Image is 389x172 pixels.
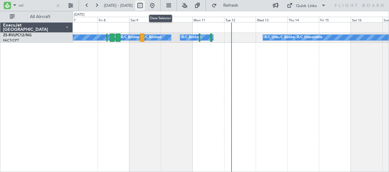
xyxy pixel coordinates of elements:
[3,38,19,43] a: FACT/CPT
[74,12,84,17] div: [DATE]
[104,3,133,8] span: [DATE] - [DATE]
[182,33,201,42] div: A/C Booked
[296,3,317,9] div: Quick Links
[16,15,65,19] span: All Aircraft
[142,33,161,42] div: A/C Booked
[265,33,290,42] div: A/C Unavailable
[351,17,382,22] div: Sat 16
[224,17,256,22] div: Tue 12
[3,34,31,37] a: ZS-RVLPC12/NG
[192,17,224,22] div: Mon 11
[98,17,129,22] div: Fri 8
[287,17,319,22] div: Thu 14
[121,33,140,42] div: A/C Booked
[319,17,350,22] div: Fri 15
[66,17,98,22] div: Thu 7
[3,34,15,37] span: ZS-RVL
[256,17,287,22] div: Wed 13
[284,1,329,10] button: Quick Links
[277,33,296,42] div: A/C Booked
[7,12,66,22] button: All Aircraft
[209,1,246,10] button: Refresh
[19,1,54,10] input: A/C (Reg. or Type)
[149,15,172,22] div: Date Selector
[161,17,192,22] div: Sun 10
[129,17,161,22] div: Sat 9
[297,33,322,42] div: A/C Unavailable
[218,3,244,8] span: Refresh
